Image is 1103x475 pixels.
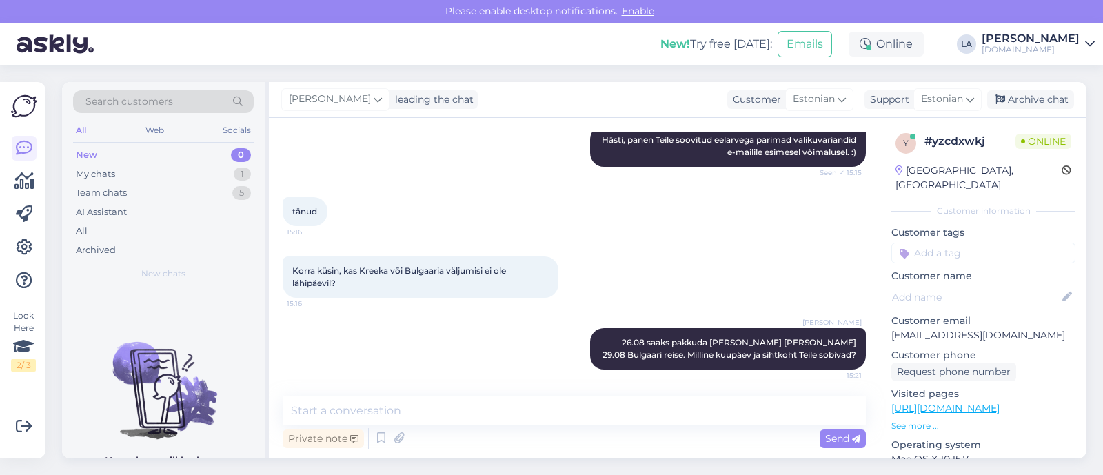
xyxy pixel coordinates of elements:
span: Korra küsin, kas Kreeka või Bulgaaria väljumisi ei ole lähipäevil? [292,265,508,288]
p: [EMAIL_ADDRESS][DOMAIN_NAME] [891,328,1075,343]
div: [GEOGRAPHIC_DATA], [GEOGRAPHIC_DATA] [895,163,1062,192]
div: Socials [220,121,254,139]
div: Request phone number [891,363,1016,381]
button: Emails [778,31,832,57]
span: [PERSON_NAME] [289,92,371,107]
input: Add a tag [891,243,1075,263]
p: New chats will be here. [105,454,222,468]
div: Customer [727,92,781,107]
p: Mac OS X 10.15.7 [891,452,1075,467]
div: All [73,121,89,139]
span: Online [1015,134,1071,149]
p: Customer tags [891,225,1075,240]
input: Add name [892,290,1060,305]
a: [URL][DOMAIN_NAME] [891,402,1000,414]
div: 0 [231,148,251,162]
b: New! [660,37,690,50]
div: All [76,224,88,238]
div: Look Here [11,310,36,372]
div: 2 / 3 [11,359,36,372]
span: Seen ✓ 15:15 [810,168,862,178]
p: Operating system [891,438,1075,452]
div: Team chats [76,186,127,200]
span: Search customers [85,94,173,109]
div: Private note [283,429,364,448]
span: Estonian [921,92,963,107]
a: [PERSON_NAME][DOMAIN_NAME] [982,33,1095,55]
p: Visited pages [891,387,1075,401]
div: Support [864,92,909,107]
div: Customer information [891,205,1075,217]
div: Try free [DATE]: [660,36,772,52]
p: Customer phone [891,348,1075,363]
span: 15:21 [810,370,862,381]
span: [PERSON_NAME] [802,317,862,327]
img: No chats [62,317,265,441]
p: See more ... [891,420,1075,432]
span: Send [825,432,860,445]
div: LA [957,34,976,54]
span: tänud [292,206,317,216]
div: [PERSON_NAME] [982,33,1080,44]
div: [DOMAIN_NAME] [982,44,1080,55]
span: Hästi, panen Teile soovitud eelarvega parimad valikuvariandid e-mailile esimesel võimalusel. :) [602,134,858,157]
div: New [76,148,97,162]
div: Online [849,32,924,57]
p: Customer email [891,314,1075,328]
span: Enable [618,5,658,17]
img: Askly Logo [11,93,37,119]
span: y [903,138,909,148]
div: Archive chat [987,90,1074,109]
div: 5 [232,186,251,200]
div: My chats [76,168,115,181]
span: 15:16 [287,227,338,237]
div: # yzcdxwkj [924,133,1015,150]
div: leading the chat [389,92,474,107]
span: Estonian [793,92,835,107]
span: 15:16 [287,299,338,309]
span: New chats [141,267,185,280]
div: Web [143,121,167,139]
p: Customer name [891,269,1075,283]
div: Archived [76,243,116,257]
div: AI Assistant [76,205,127,219]
span: 26.08 saaks pakkuda [PERSON_NAME] [PERSON_NAME] 29.08 Bulgaari reise. Milline kuupäev ja sihtkoht... [603,337,858,360]
div: 1 [234,168,251,181]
